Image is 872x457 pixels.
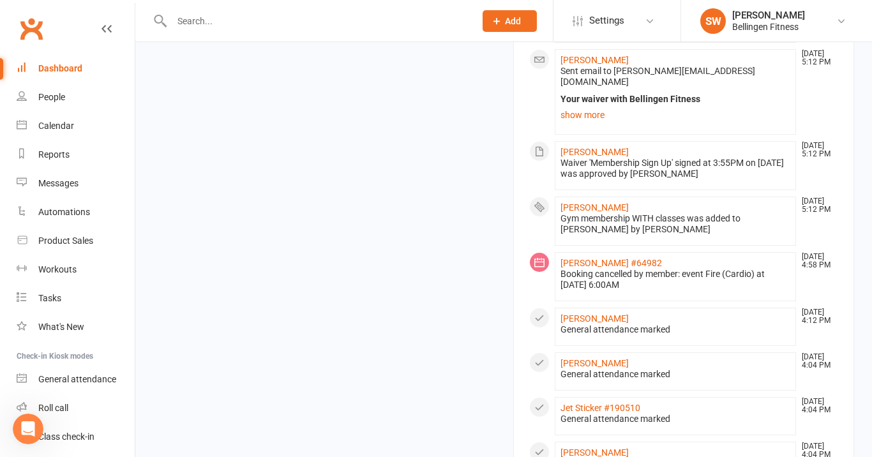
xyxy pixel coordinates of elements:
h1: [PERSON_NAME] [62,12,145,22]
a: [PERSON_NAME] [560,55,629,65]
button: Home [200,5,224,29]
a: Calendar [17,112,135,140]
div: Close [224,5,247,28]
span: Add [505,16,521,26]
div: Just browsing [165,141,245,169]
div: Waiver 'Membership Sign Up' signed at 3:55PM on [DATE] was approved by [PERSON_NAME] [560,158,790,179]
div: People [38,92,65,102]
a: [PERSON_NAME] [560,313,629,324]
time: [DATE] 5:12 PM [795,142,838,158]
a: Reports [17,140,135,169]
a: Messages [17,169,135,198]
a: Automations [17,198,135,227]
a: [PERSON_NAME] #64982 [560,258,662,268]
a: Jet Sticker #190510 [560,403,640,413]
a: Tasks [17,284,135,313]
div: [DATE] [10,124,245,141]
a: Dashboard [17,54,135,83]
button: Add [483,10,537,32]
div: Bellingen Fitness [732,21,805,33]
div: Welcome! 👋 What can I help you with [DATE]? [10,73,209,114]
time: [DATE] 5:12 PM [795,197,838,214]
div: SW [700,8,726,34]
div: No problem! Have a look around and let us know if you have any questions. 😄 [20,208,199,246]
time: [DATE] 4:04 PM [795,353,838,370]
div: Reports [38,149,70,160]
div: [PERSON_NAME] • Just now [20,256,127,264]
div: Welcome! 👋 What can I help you with [DATE]? [20,81,199,106]
div: Dashboard [38,63,82,73]
img: Profile image for Toby [36,7,57,27]
div: General attendance [38,374,116,384]
div: Calendar [38,121,74,131]
div: Toby says… [10,200,245,281]
input: Search... [168,12,466,30]
div: Toby says… [10,73,245,124]
a: [PERSON_NAME] [560,358,629,368]
time: [DATE] 5:12 PM [795,50,838,66]
span: Settings [589,6,624,35]
a: Product Sales [17,227,135,255]
a: General attendance kiosk mode [17,365,135,394]
iframe: Intercom live chat [13,414,43,444]
div: What's New [38,322,84,332]
div: Messages [38,178,79,188]
time: [DATE] 4:12 PM [795,308,838,325]
a: Class kiosk mode [17,423,135,451]
div: General attendance marked [560,414,790,424]
div: Class check-in [38,431,94,442]
div: Tasks [38,293,61,303]
div: Gym membership WITH classes was added to [PERSON_NAME] by [PERSON_NAME] [560,213,790,235]
div: General attendance marked [560,369,790,380]
div: Product Sales [38,236,93,246]
time: [DATE] 4:58 PM [795,253,838,269]
div: Your waiver with Bellingen Fitness [560,94,790,105]
a: Roll call [17,394,135,423]
div: Just browsing [175,149,235,161]
button: go back [8,5,33,29]
div: Roll call [38,403,68,413]
a: Clubworx [15,13,47,45]
a: Workouts [17,255,135,284]
time: [DATE] 4:04 PM [795,398,838,414]
div: Booking cancelled by member: event Fire (Cardio) at [DATE] 6:00AM [560,269,790,290]
span: Sent email to [PERSON_NAME][EMAIL_ADDRESS][DOMAIN_NAME] [560,66,755,87]
div: [PERSON_NAME] [732,10,805,21]
a: People [17,83,135,112]
a: [PERSON_NAME] [560,147,629,157]
div: General attendance marked [560,324,790,335]
div: No problem! Have a look around and let us know if you have any questions. 😄[PERSON_NAME] • Just now [10,200,209,253]
div: Sahara says… [10,141,245,179]
a: What's New [17,313,135,341]
a: [PERSON_NAME] [560,202,629,213]
div: Automations [38,207,90,217]
div: Workouts [38,264,77,274]
a: show more [560,106,790,124]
